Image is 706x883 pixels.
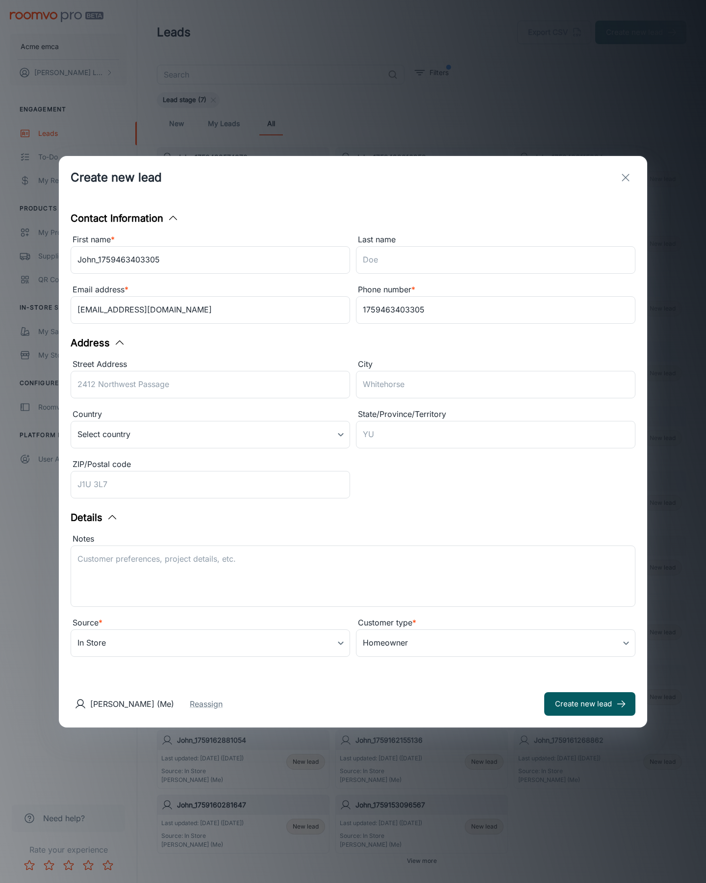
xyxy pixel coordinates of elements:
[356,617,635,629] div: Customer type
[71,211,179,226] button: Contact Information
[356,284,635,296] div: Phone number
[356,629,635,657] div: Homeowner
[71,169,162,186] h1: Create new lead
[356,358,635,371] div: City
[356,408,635,421] div: State/Province/Territory
[71,336,126,350] button: Address
[356,371,635,398] input: Whitehorse
[190,698,223,710] button: Reassign
[356,296,635,324] input: +1 439-123-4567
[71,296,350,324] input: myname@example.com
[71,371,350,398] input: 2412 Northwest Passage
[90,698,174,710] p: [PERSON_NAME] (Me)
[544,692,635,716] button: Create new lead
[71,533,635,545] div: Notes
[356,234,635,246] div: Last name
[71,421,350,448] div: Select country
[71,629,350,657] div: In Store
[71,284,350,296] div: Email address
[71,617,350,629] div: Source
[71,471,350,498] input: J1U 3L7
[71,458,350,471] div: ZIP/Postal code
[71,246,350,274] input: John
[356,421,635,448] input: YU
[71,358,350,371] div: Street Address
[71,510,118,525] button: Details
[71,234,350,246] div: First name
[356,246,635,274] input: Doe
[616,168,635,187] button: exit
[71,408,350,421] div: Country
